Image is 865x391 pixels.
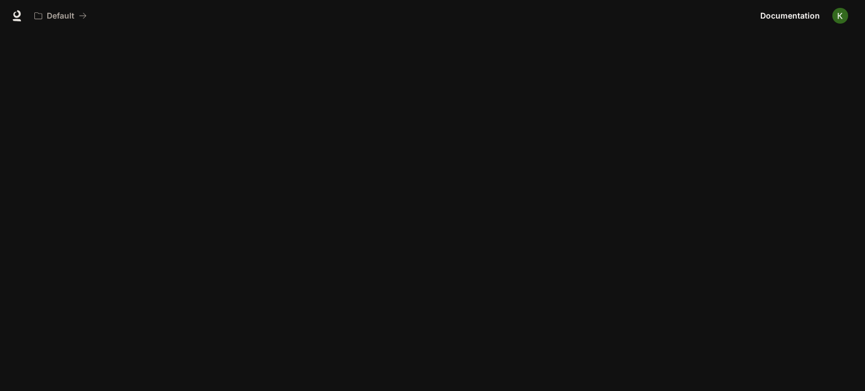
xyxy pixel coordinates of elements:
[756,5,824,27] a: Documentation
[47,11,74,21] p: Default
[760,9,820,23] span: Documentation
[829,5,851,27] button: User avatar
[29,5,92,27] button: All workspaces
[832,8,848,24] img: User avatar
